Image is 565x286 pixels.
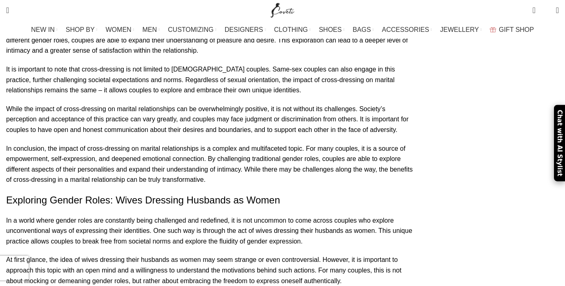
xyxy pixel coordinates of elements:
p: While the impact of cross-dressing on marital relationships can be overwhelmingly positive, it is... [6,104,418,135]
a: CUSTOMIZING [168,22,217,38]
div: My Wishlist [542,2,550,18]
span: 0 [533,4,539,10]
a: 0 [528,2,539,18]
a: JEWELLERY [440,22,482,38]
img: GiftBag [490,27,496,32]
a: SHOES [319,22,344,38]
span: DESIGNERS [225,26,263,34]
p: In a world where gender roles are constantly being challenged and redefined, it is not uncommon t... [6,215,418,247]
span: CUSTOMIZING [168,26,214,34]
p: In conclusion, the impact of cross-dressing on marital relationships is a complex and multifacete... [6,143,418,185]
a: SHOP BY [66,22,98,38]
a: BAGS [353,22,373,38]
span: BAGS [353,26,371,34]
span: MEN [143,26,157,34]
h2: Exploring Gender Roles: Wives Dressing Husbands as Women [6,193,418,207]
span: WOMEN [106,26,132,34]
a: CLOTHING [274,22,311,38]
a: Site logo [269,6,296,13]
span: CLOTHING [274,26,308,34]
span: GIFT SHOP [499,26,534,34]
a: Search [2,2,13,18]
span: ACCESSORIES [382,26,429,34]
span: JEWELLERY [440,26,479,34]
a: WOMEN [106,22,134,38]
p: It is important to note that cross-dressing is not limited to [DEMOGRAPHIC_DATA] couples. Same-se... [6,64,418,96]
p: In addition to the emotional and psychological impacts, cross-dressing can also have a positive e... [6,25,418,56]
span: NEW IN [31,26,55,34]
a: GIFT SHOP [490,22,534,38]
span: 0 [543,8,549,14]
p: At first glance, the idea of wives dressing their husbands as women may seem strange or even cont... [6,255,418,286]
div: Main navigation [2,22,563,38]
span: SHOES [319,26,342,34]
span: SHOP BY [66,26,95,34]
a: NEW IN [31,22,58,38]
a: ACCESSORIES [382,22,432,38]
a: MEN [143,22,160,38]
a: DESIGNERS [225,22,266,38]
